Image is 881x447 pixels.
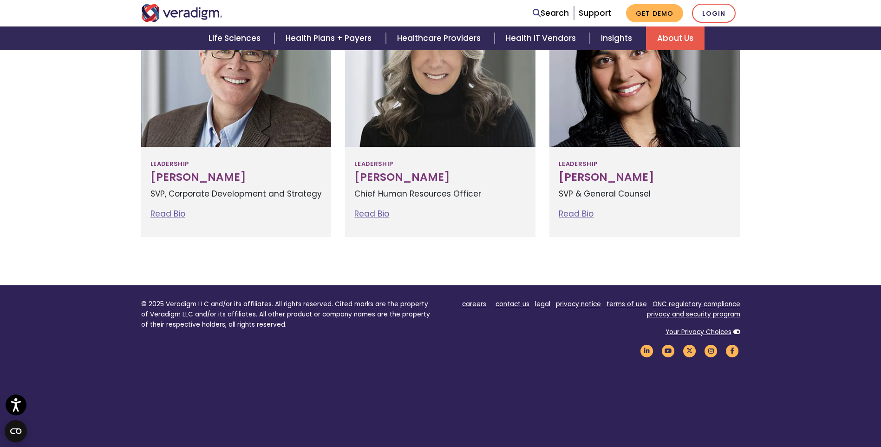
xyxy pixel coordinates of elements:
a: Read Bio [559,208,594,219]
span: Leadership [559,156,597,171]
a: Your Privacy Choices [666,328,731,336]
img: Veradigm logo [141,4,222,22]
a: Veradigm LinkedIn Link [639,346,655,355]
a: terms of use [607,300,647,309]
a: privacy and security program [647,310,740,319]
h3: [PERSON_NAME] [150,171,322,184]
a: Get Demo [626,4,683,22]
p: SVP & General Counsel [559,188,731,200]
a: Veradigm YouTube Link [660,346,676,355]
h3: [PERSON_NAME] [354,171,526,184]
a: About Us [646,26,705,50]
a: Insights [590,26,646,50]
a: Veradigm Instagram Link [703,346,719,355]
a: Read Bio [354,208,389,219]
p: Chief Human Resources Officer [354,188,526,200]
a: Healthcare Providers [386,26,495,50]
a: contact us [496,300,529,309]
a: Support [579,7,611,19]
a: careers [462,300,486,309]
a: legal [535,300,550,309]
a: Veradigm Twitter Link [682,346,698,355]
p: SVP, Corporate Development and Strategy [150,188,322,200]
a: ONC regulatory compliance [653,300,740,309]
span: Leadership [354,156,393,171]
span: Leadership [150,156,189,171]
a: privacy notice [556,300,601,309]
button: Open CMP widget [5,420,27,442]
a: Health Plans + Payers [274,26,385,50]
h3: [PERSON_NAME] [559,171,731,184]
a: Login [692,4,736,23]
a: Veradigm Facebook Link [724,346,740,355]
a: Life Sciences [197,26,274,50]
p: © 2025 Veradigm LLC and/or its affiliates. All rights reserved. Cited marks are the property of V... [141,299,434,329]
a: Search [533,7,569,20]
a: Health IT Vendors [495,26,590,50]
a: Read Bio [150,208,185,219]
